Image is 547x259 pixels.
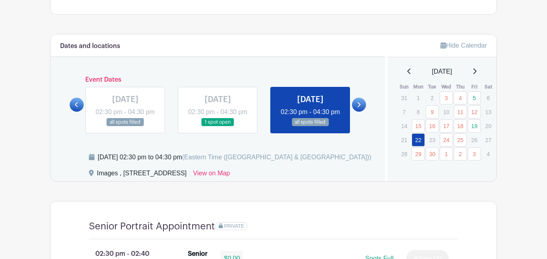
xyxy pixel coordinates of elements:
a: 18 [454,119,467,133]
p: 27 [482,134,495,146]
h4: Senior Portrait Appointment [89,221,215,232]
th: Fri [467,83,481,91]
a: 1 [440,147,453,161]
a: 22 [412,133,425,147]
span: [DATE] [432,67,452,76]
a: 24 [440,133,453,147]
th: Mon [411,83,425,91]
a: 3 [468,147,481,161]
a: 4 [454,91,467,104]
th: Sat [481,83,495,91]
a: 19 [468,119,481,133]
th: Sun [397,83,411,91]
a: 5 [468,91,481,104]
p: 20 [482,120,495,132]
p: 14 [398,120,411,132]
h6: Dates and locations [60,42,120,50]
a: 16 [426,119,439,133]
div: Images , [STREET_ADDRESS] [97,169,187,181]
a: 2 [454,147,467,161]
p: 1 [412,92,425,104]
p: 31 [398,92,411,104]
p: 4 [482,148,495,160]
p: 26 [468,134,481,146]
p: 10 [440,106,453,118]
a: 30 [426,147,439,161]
a: 15 [412,119,425,133]
p: 7 [398,106,411,118]
a: 12 [468,105,481,118]
a: 11 [454,105,467,118]
th: Tue [425,83,439,91]
div: [DATE] 02:30 pm to 04:30 pm [98,153,371,162]
p: 28 [398,148,411,160]
span: (Eastern Time ([GEOGRAPHIC_DATA] & [GEOGRAPHIC_DATA])) [182,154,371,161]
th: Wed [439,83,453,91]
a: 29 [412,147,425,161]
p: 23 [426,134,439,146]
h6: Event Dates [84,76,352,84]
p: 21 [398,134,411,146]
p: 2 [426,92,439,104]
a: 17 [440,119,453,133]
p: 8 [412,106,425,118]
th: Thu [453,83,467,91]
a: View on Map [193,169,230,181]
p: 13 [482,106,495,118]
a: Hide Calendar [440,42,487,49]
a: 25 [454,133,467,147]
a: 3 [440,91,453,104]
p: 6 [482,92,495,104]
a: 9 [426,105,439,118]
span: PRIVATE [224,223,244,229]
